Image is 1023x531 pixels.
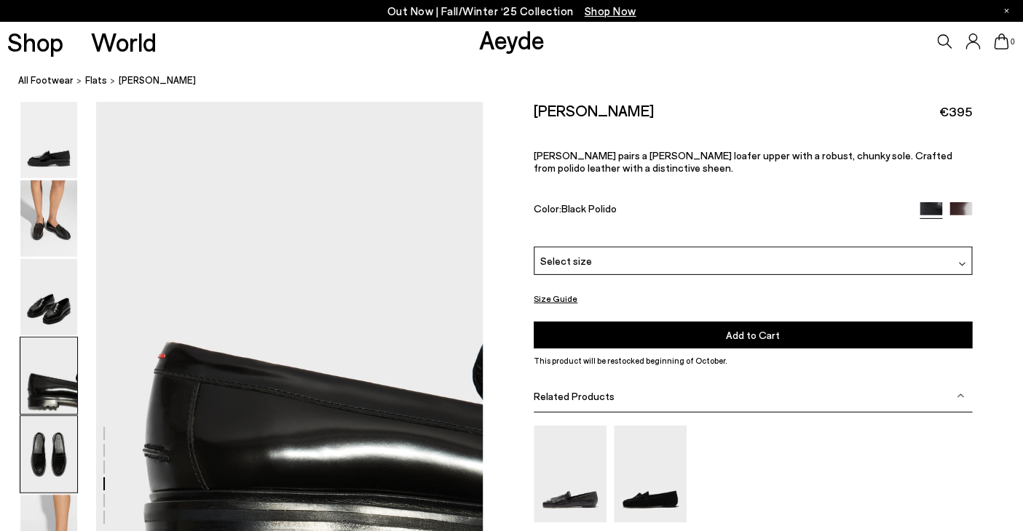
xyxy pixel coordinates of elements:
p: This product will be restocked beginning of October. [534,354,972,367]
div: Color: [534,202,906,219]
h2: [PERSON_NAME] [534,101,654,119]
img: Leon Loafers - Image 1 [20,102,77,178]
img: svg%3E [957,392,964,399]
span: flats [85,74,107,86]
span: 0 [1008,38,1016,46]
a: Shop [7,29,63,55]
span: €395 [939,103,972,121]
span: Add to Cart [726,329,780,341]
img: Leon Loafers - Image 2 [20,180,77,257]
button: Add to Cart [534,322,972,348]
span: Navigate to /collections/new-in [585,4,636,17]
span: Related Products [534,390,615,402]
img: Leon Loafers - Image 5 [20,416,77,492]
img: Jasper Moccasin Loafers [614,426,687,522]
a: 0 [994,33,1008,49]
a: Aeyde [478,24,544,55]
p: Out Now | Fall/Winter ‘25 Collection [387,2,636,20]
p: [PERSON_NAME] pairs a [PERSON_NAME] loafer upper with a robust, chunky sole. Crafted from polido ... [534,149,972,174]
button: Size Guide [534,290,577,308]
span: [PERSON_NAME] [119,73,196,88]
a: flats [85,73,107,88]
a: All Footwear [18,73,74,88]
span: Black Polido [561,202,617,215]
a: World [91,29,156,55]
img: Belen Tassel Loafers [534,426,607,522]
nav: breadcrumb [18,61,1023,101]
img: Leon Loafers - Image 4 [20,338,77,414]
img: Leon Loafers - Image 3 [20,259,77,335]
img: svg%3E [958,260,965,268]
span: Select size [540,253,592,268]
